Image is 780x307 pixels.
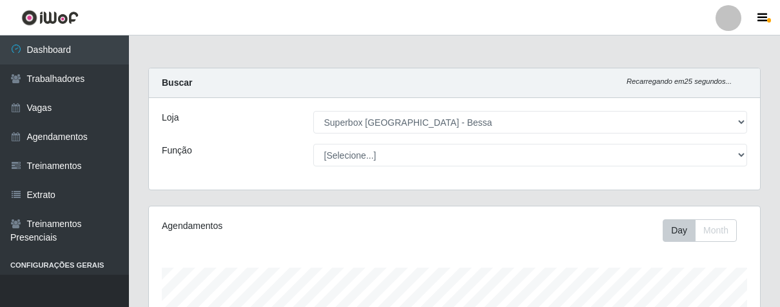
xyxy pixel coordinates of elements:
strong: Buscar [162,77,192,88]
img: CoreUI Logo [21,10,79,26]
div: Agendamentos [162,219,395,233]
button: Day [663,219,696,242]
div: First group [663,219,737,242]
i: Recarregando em 25 segundos... [627,77,732,85]
button: Month [695,219,737,242]
label: Loja [162,111,179,124]
label: Função [162,144,192,157]
div: Toolbar with button groups [663,219,747,242]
